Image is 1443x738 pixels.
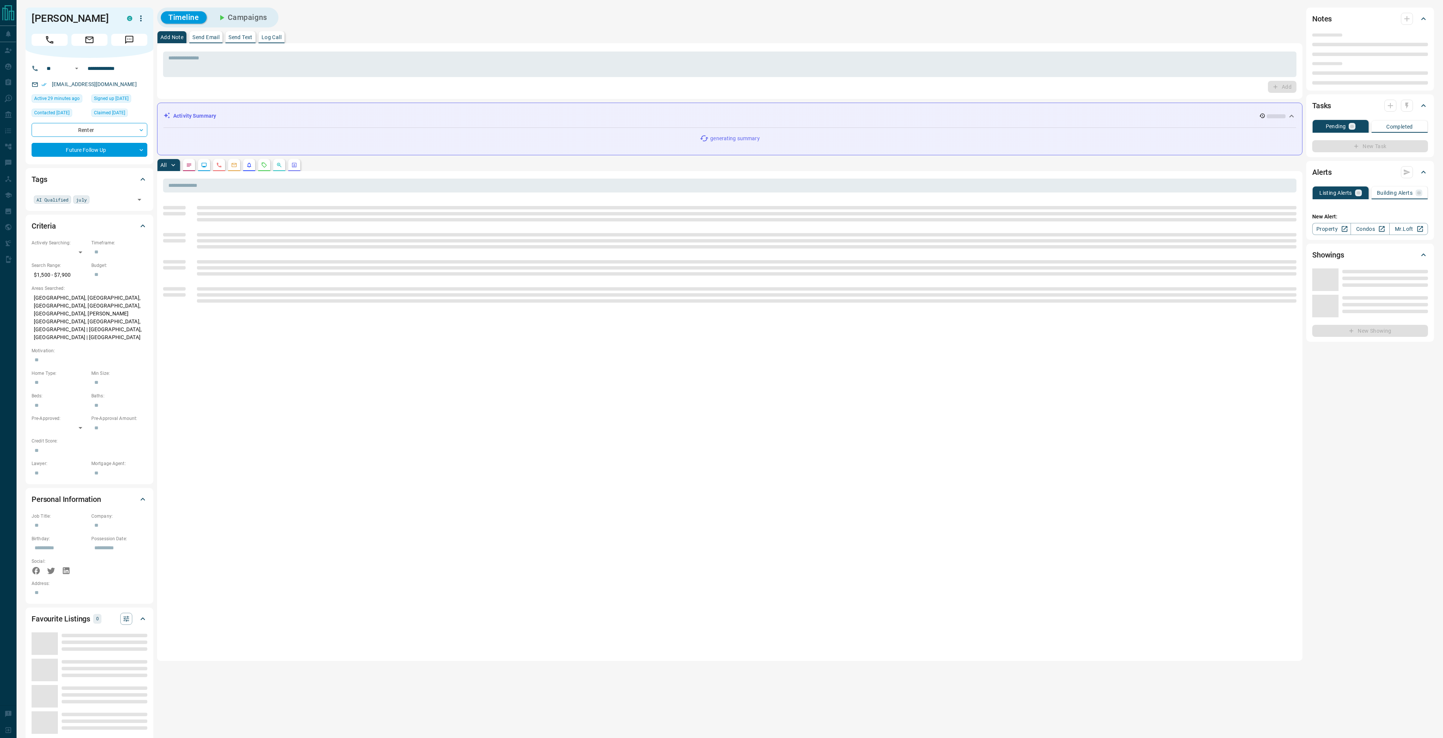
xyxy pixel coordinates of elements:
[91,460,147,467] p: Mortgage Agent:
[1312,246,1428,264] div: Showings
[34,95,80,102] span: Active 29 minutes ago
[161,11,207,24] button: Timeline
[216,162,222,168] svg: Calls
[1312,10,1428,28] div: Notes
[95,615,99,623] p: 0
[34,109,70,117] span: Contacted [DATE]
[192,35,219,40] p: Send Email
[52,81,137,87] a: [EMAIL_ADDRESS][DOMAIN_NAME]
[32,513,88,520] p: Job Title:
[1326,124,1346,129] p: Pending
[261,162,267,168] svg: Requests
[32,558,88,565] p: Social:
[32,12,116,24] h1: [PERSON_NAME]
[32,460,88,467] p: Lawyer:
[173,112,216,120] p: Activity Summary
[210,11,275,24] button: Campaigns
[1312,213,1428,221] p: New Alert:
[1389,223,1428,235] a: Mr.Loft
[91,370,147,377] p: Min Size:
[186,162,192,168] svg: Notes
[32,610,147,628] div: Favourite Listings0
[91,513,147,520] p: Company:
[91,415,147,422] p: Pre-Approval Amount:
[32,269,88,281] p: $1,500 - $7,900
[32,493,101,505] h2: Personal Information
[94,109,125,117] span: Claimed [DATE]
[1386,124,1413,129] p: Completed
[32,239,88,246] p: Actively Searching:
[94,95,129,102] span: Signed up [DATE]
[76,196,86,203] span: july
[291,162,297,168] svg: Agent Actions
[1312,13,1332,25] h2: Notes
[160,162,166,168] p: All
[134,194,145,205] button: Open
[111,34,147,46] span: Message
[32,347,147,354] p: Motivation:
[276,162,282,168] svg: Opportunities
[228,35,253,40] p: Send Text
[36,196,68,203] span: AI Qualified
[160,35,183,40] p: Add Note
[1319,190,1352,195] p: Listing Alerts
[41,82,47,87] svg: Email Verified
[246,162,252,168] svg: Listing Alerts
[163,109,1296,123] div: Activity Summary
[32,392,88,399] p: Beds:
[32,438,147,444] p: Credit Score:
[32,217,147,235] div: Criteria
[32,370,88,377] p: Home Type:
[72,64,81,73] button: Open
[1312,100,1331,112] h2: Tasks
[1312,97,1428,115] div: Tasks
[32,285,147,292] p: Areas Searched:
[32,490,147,508] div: Personal Information
[32,262,88,269] p: Search Range:
[1312,223,1351,235] a: Property
[32,109,88,119] div: Tue Jun 17 2025
[91,262,147,269] p: Budget:
[1312,166,1332,178] h2: Alerts
[32,415,88,422] p: Pre-Approved:
[32,580,147,587] p: Address:
[91,109,147,119] div: Fri Jun 06 2025
[32,220,56,232] h2: Criteria
[262,35,281,40] p: Log Call
[91,94,147,105] div: Fri Jun 06 2025
[1351,223,1389,235] a: Condos
[32,535,88,542] p: Birthday:
[1312,249,1344,261] h2: Showings
[91,239,147,246] p: Timeframe:
[91,535,147,542] p: Possession Date:
[201,162,207,168] svg: Lead Browsing Activity
[1377,190,1413,195] p: Building Alerts
[127,16,132,21] div: condos.ca
[32,143,147,157] div: Future Follow Up
[231,162,237,168] svg: Emails
[91,392,147,399] p: Baths:
[32,123,147,137] div: Renter
[32,173,47,185] h2: Tags
[32,170,147,188] div: Tags
[32,34,68,46] span: Call
[32,94,88,105] div: Sat Aug 16 2025
[710,135,759,142] p: generating summary
[32,613,90,625] h2: Favourite Listings
[1312,163,1428,181] div: Alerts
[32,292,147,344] p: [GEOGRAPHIC_DATA], [GEOGRAPHIC_DATA], [GEOGRAPHIC_DATA], [GEOGRAPHIC_DATA], [GEOGRAPHIC_DATA], [P...
[71,34,107,46] span: Email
